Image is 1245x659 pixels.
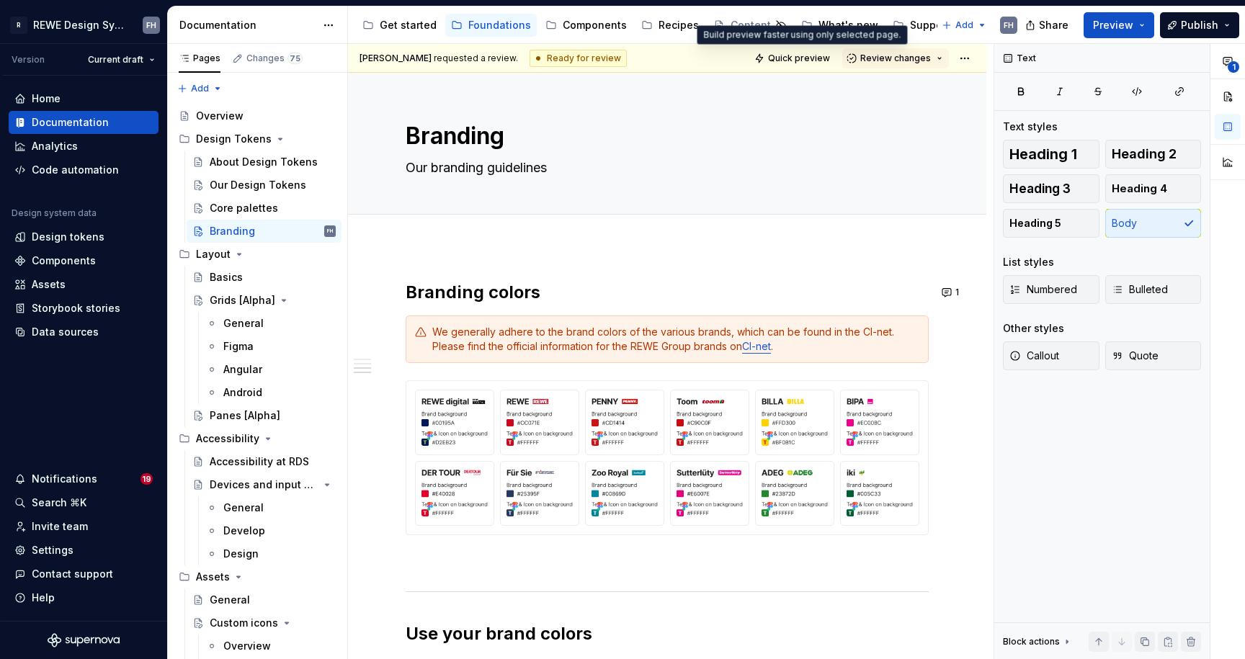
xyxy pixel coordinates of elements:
a: Support [887,14,955,37]
div: Recipes [659,18,699,32]
div: Build preview faster using only selected page. [697,26,908,45]
span: Heading 1 [1009,147,1077,161]
div: Assets [32,277,66,292]
a: General [200,496,342,519]
div: Other styles [1003,321,1064,336]
div: Contact support [32,567,113,581]
div: Settings [32,543,73,557]
button: Add [937,15,991,35]
a: Documentation [9,111,159,134]
span: Review changes [860,53,931,64]
div: Devices and input methods [210,478,318,492]
div: Design [223,547,259,561]
a: Devices and input methods [187,473,342,496]
div: General [210,593,250,607]
span: 19 [140,473,153,485]
div: FH [146,19,156,31]
a: Settings [9,539,159,562]
a: Grids [Alpha] [187,289,342,312]
a: Components [540,14,633,37]
div: Assets [173,565,342,588]
div: Text styles [1003,120,1058,134]
div: Panes [Alpha] [210,408,280,423]
span: [PERSON_NAME] [360,53,432,63]
div: Changes [246,53,303,64]
div: Overview [196,109,244,123]
span: 75 [287,53,303,64]
a: BrandingFH [187,220,342,243]
div: Documentation [179,18,316,32]
div: We generally adhere to the brand colors of the various brands, which can be found in the CI-net. ... [432,325,919,354]
div: General [223,316,264,331]
button: Current draft [81,50,161,70]
a: Content [708,14,793,37]
span: Quote [1112,349,1159,363]
div: Design system data [12,207,97,219]
div: Home [32,91,61,106]
a: Data sources [9,320,159,344]
div: FH [327,224,333,238]
a: Analytics [9,135,159,158]
a: Custom icons [187,611,342,635]
div: Figma [223,339,254,354]
div: General [223,501,264,515]
a: Code automation [9,158,159,181]
span: Preview [1093,18,1133,32]
span: Publish [1181,18,1218,32]
span: Share [1039,18,1068,32]
a: Components [9,249,159,272]
span: Bulleted [1112,282,1168,297]
span: 1 [955,287,959,298]
div: Assets [196,570,230,584]
button: Numbered [1003,275,1099,304]
span: Callout [1009,349,1059,363]
div: Overview [223,639,271,653]
div: Data sources [32,325,99,339]
span: 1 [1228,61,1239,73]
div: Grids [Alpha] [210,293,275,308]
a: CI-net [742,340,771,352]
div: Page tree [357,11,934,40]
a: Android [200,381,342,404]
a: Invite team [9,515,159,538]
div: Layout [173,243,342,266]
div: Layout [196,247,231,261]
div: Accessibility [173,427,342,450]
button: Contact support [9,562,159,586]
button: Publish [1160,12,1239,38]
svg: Supernova Logo [48,633,120,647]
button: Heading 3 [1003,174,1099,203]
div: Invite team [32,519,88,534]
span: Heading 5 [1009,216,1061,230]
span: requested a review. [360,53,518,64]
button: Share [1018,12,1078,38]
div: List styles [1003,255,1054,269]
button: Quote [1105,341,1202,370]
span: Add [955,19,973,31]
div: What's new [818,18,878,32]
div: Storybook stories [32,301,120,315]
button: Preview [1084,12,1154,38]
div: Design Tokens [196,132,272,146]
div: Develop [223,524,265,538]
div: REWE Design System [33,18,125,32]
button: Notifications19 [9,467,159,490]
span: Heading 4 [1112,181,1167,196]
div: Version [12,54,45,66]
div: Ready for review [530,50,627,67]
h2: Branding colors [406,281,929,304]
button: Add [173,79,227,99]
div: Basics [210,270,243,284]
a: Panes [Alpha] [187,404,342,427]
div: Components [32,254,96,268]
a: Overview [200,635,342,658]
a: Foundations [445,14,537,37]
div: Search ⌘K [32,496,86,510]
button: Search ⌘K [9,491,159,514]
div: Foundations [468,18,531,32]
div: Core palettes [210,201,278,215]
div: Components [563,18,627,32]
button: Heading 2 [1105,140,1202,169]
button: Review changes [842,48,949,68]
